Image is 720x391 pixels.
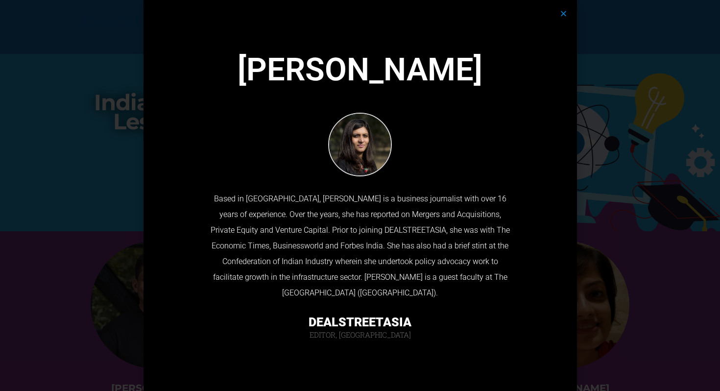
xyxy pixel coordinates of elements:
[560,10,567,17] a: Close
[208,332,512,339] span: Editor, [GEOGRAPHIC_DATA]
[148,54,572,86] h4: [PERSON_NAME]
[328,113,392,176] img: Dealstreetasia
[208,313,512,332] span: Dealstreetasia
[208,191,512,301] div: Based in [GEOGRAPHIC_DATA], [PERSON_NAME] is a business journalist with over 16 years of experien...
